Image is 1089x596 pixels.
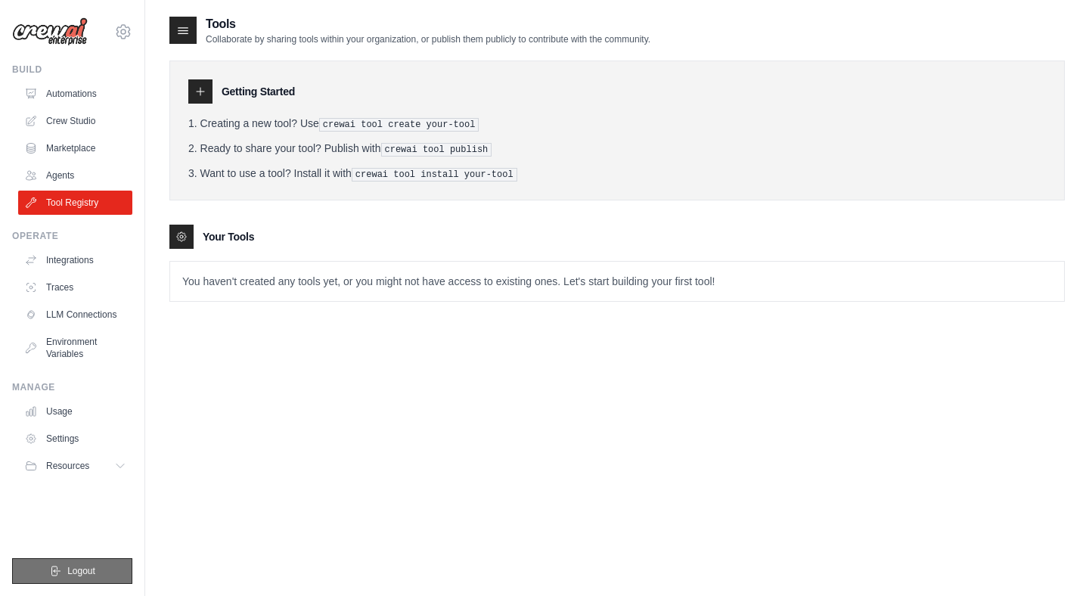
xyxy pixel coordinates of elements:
[18,191,132,215] a: Tool Registry
[67,565,95,577] span: Logout
[18,248,132,272] a: Integrations
[18,427,132,451] a: Settings
[222,84,295,99] h3: Getting Started
[319,118,479,132] pre: crewai tool create your-tool
[206,33,650,45] p: Collaborate by sharing tools within your organization, or publish them publicly to contribute wit...
[188,141,1046,157] li: Ready to share your tool? Publish with
[18,454,132,478] button: Resources
[18,82,132,106] a: Automations
[18,275,132,300] a: Traces
[206,15,650,33] h2: Tools
[18,136,132,160] a: Marketplace
[12,381,132,393] div: Manage
[18,303,132,327] a: LLM Connections
[18,330,132,366] a: Environment Variables
[18,399,132,424] a: Usage
[46,460,89,472] span: Resources
[12,230,132,242] div: Operate
[18,109,132,133] a: Crew Studio
[12,17,88,46] img: Logo
[12,64,132,76] div: Build
[170,262,1064,301] p: You haven't created any tools yet, or you might not have access to existing ones. Let's start bui...
[188,166,1046,182] li: Want to use a tool? Install it with
[12,558,132,584] button: Logout
[188,116,1046,132] li: Creating a new tool? Use
[18,163,132,188] a: Agents
[381,143,492,157] pre: crewai tool publish
[203,229,254,244] h3: Your Tools
[352,168,517,182] pre: crewai tool install your-tool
